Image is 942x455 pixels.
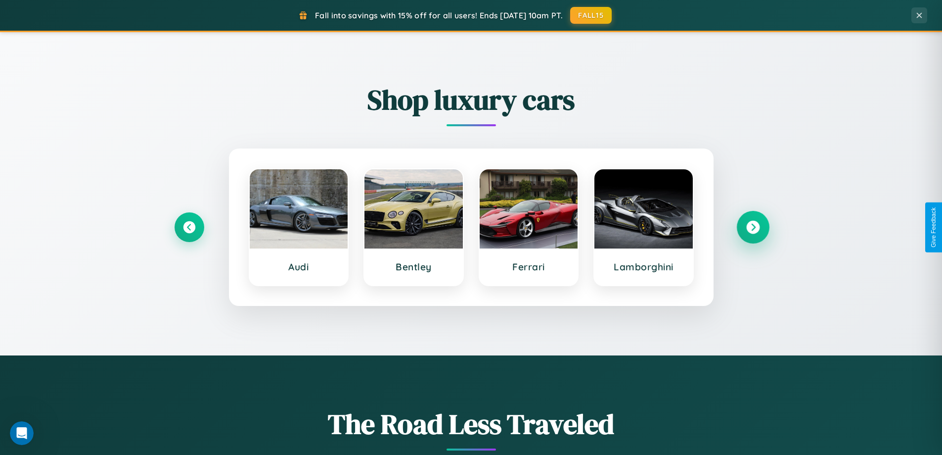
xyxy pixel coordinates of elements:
[175,405,768,443] h1: The Road Less Traveled
[260,261,338,273] h3: Audi
[315,10,563,20] span: Fall into savings with 15% off for all users! Ends [DATE] 10am PT.
[10,421,34,445] iframe: Intercom live chat
[490,261,568,273] h3: Ferrari
[604,261,683,273] h3: Lamborghini
[374,261,453,273] h3: Bentley
[175,81,768,119] h2: Shop luxury cars
[930,207,937,248] div: Give Feedback
[570,7,612,24] button: FALL15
